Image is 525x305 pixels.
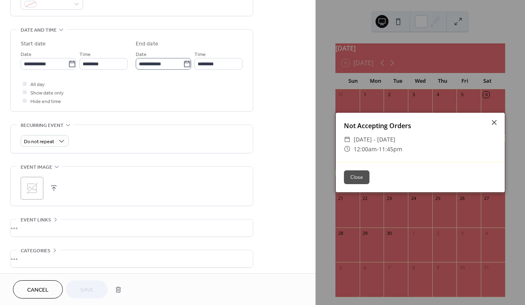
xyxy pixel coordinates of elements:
[21,177,43,200] div: ;
[377,145,379,153] span: -
[354,145,377,153] span: 12:00am
[11,219,253,236] div: •••
[379,145,402,153] span: 11:45pm
[136,40,158,48] div: End date
[344,144,350,154] div: ​
[30,80,45,89] span: All day
[21,247,50,255] span: Categories
[21,50,32,59] span: Date
[30,97,61,106] span: Hide end time
[354,135,395,144] span: [DATE] - [DATE]
[24,137,54,146] span: Do not repeat
[344,135,350,144] div: ​
[344,170,369,184] button: Close
[21,26,57,34] span: Date and time
[79,50,91,59] span: Time
[21,40,46,48] div: Start date
[21,121,64,130] span: Recurring event
[194,50,206,59] span: Time
[136,50,147,59] span: Date
[13,280,63,299] button: Cancel
[21,163,52,172] span: Event image
[30,89,64,97] span: Show date only
[21,216,51,224] span: Event links
[336,121,505,131] div: Not Accepting Orders
[11,250,253,267] div: •••
[27,286,49,294] span: Cancel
